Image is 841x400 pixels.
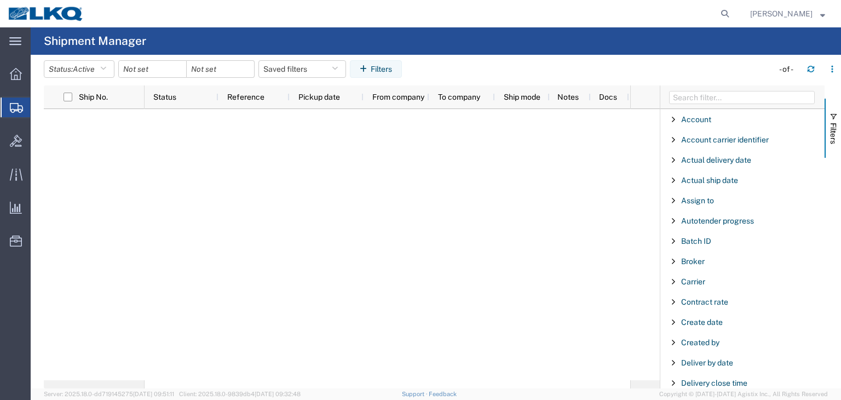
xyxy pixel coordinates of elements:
span: Assign to [681,196,714,205]
span: [DATE] 09:32:48 [255,391,301,397]
input: Not set [187,61,254,77]
span: Client: 2025.18.0-9839db4 [179,391,301,397]
div: Filter List 66 Filters [660,109,825,388]
span: Create date [681,318,723,327]
span: Status [153,93,176,101]
span: Contract rate [681,298,728,306]
img: logo [8,5,84,22]
span: Notes [557,93,579,101]
span: Ship mode [504,93,540,101]
button: Saved filters [258,60,346,78]
span: Copyright © [DATE]-[DATE] Agistix Inc., All Rights Reserved [659,390,828,399]
span: Abby Hamilton [750,8,813,20]
input: Not set [119,61,186,77]
button: Status:Active [44,60,114,78]
span: [DATE] 09:51:11 [133,391,174,397]
a: Support [402,391,429,397]
span: Filters [829,123,838,144]
span: Actual delivery date [681,156,751,164]
span: Ship No. [79,93,108,101]
span: Autotender progress [681,216,754,225]
span: Deliver by date [681,358,733,367]
span: Account carrier identifier [681,135,769,144]
button: Filters [350,60,402,78]
div: - of - [779,64,798,75]
span: Batch ID [681,237,711,245]
span: Broker [681,257,705,266]
span: Server: 2025.18.0-dd719145275 [44,391,174,397]
a: Feedback [429,391,457,397]
button: [PERSON_NAME] [750,7,826,20]
input: Filter Columns Input [669,91,815,104]
span: Delivery close time [681,379,747,387]
span: Pickup date [298,93,340,101]
span: Reference [227,93,264,101]
span: Docs [599,93,617,101]
span: Carrier [681,277,705,286]
span: From company [372,93,424,101]
h4: Shipment Manager [44,27,146,55]
span: To company [438,93,480,101]
span: Account [681,115,711,124]
span: Actual ship date [681,176,738,185]
span: Active [73,65,95,73]
span: Created by [681,338,719,347]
